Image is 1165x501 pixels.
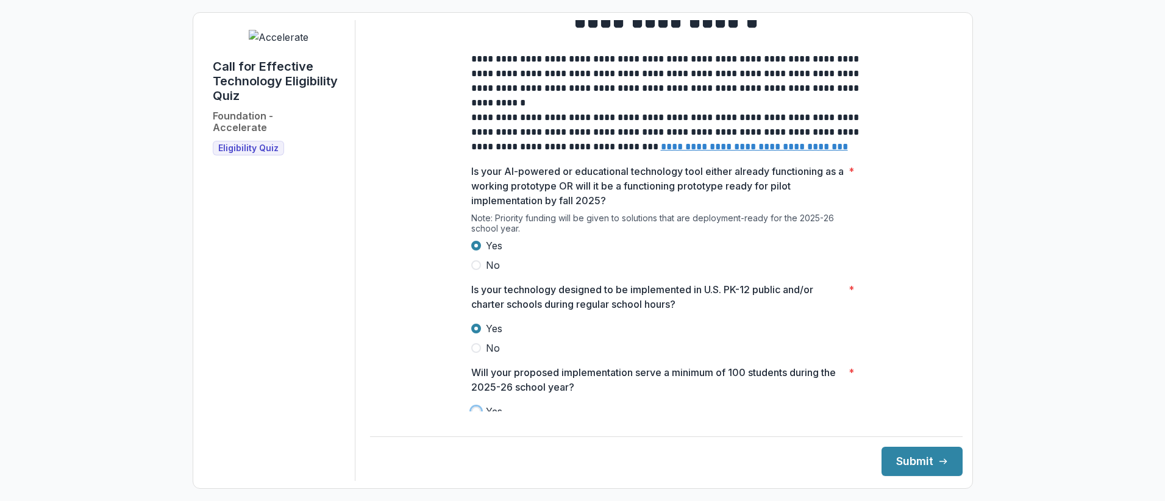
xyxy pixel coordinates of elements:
[471,282,844,311] p: Is your technology designed to be implemented in U.S. PK-12 public and/or charter schools during ...
[213,110,273,133] h2: Foundation - Accelerate
[471,164,844,208] p: Is your AI-powered or educational technology tool either already functioning as a working prototy...
[249,30,308,44] img: Accelerate
[213,59,345,103] h1: Call for Effective Technology Eligibility Quiz
[218,143,279,154] span: Eligibility Quiz
[471,213,861,238] div: Note: Priority funding will be given to solutions that are deployment-ready for the 2025-26 schoo...
[486,258,500,272] span: No
[882,447,963,476] button: Submit
[486,341,500,355] span: No
[486,321,502,336] span: Yes
[486,404,502,419] span: Yes
[486,238,502,253] span: Yes
[471,365,844,394] p: Will your proposed implementation serve a minimum of 100 students during the 2025-26 school year?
